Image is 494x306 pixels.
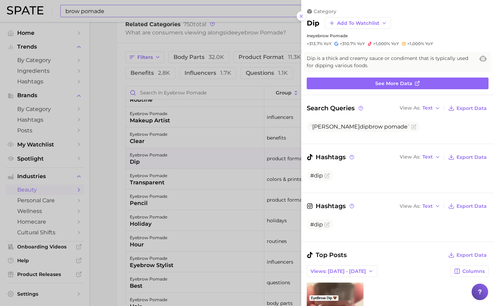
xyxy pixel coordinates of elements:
[310,172,323,179] span: #dip
[307,250,347,260] span: Top Posts
[375,81,412,86] span: See more data
[310,221,323,228] span: #dip
[456,105,487,111] span: Export Data
[400,204,420,208] span: View As
[407,41,424,46] span: >1,000%
[307,201,355,211] span: Hashtags
[340,41,356,46] span: +310.7%
[425,41,433,47] span: YoY
[307,152,355,162] span: Hashtags
[398,153,442,162] button: View AsText
[398,202,442,211] button: View AsText
[391,41,399,47] span: YoY
[422,106,433,110] span: Text
[324,173,330,178] button: Flag as miscategorized or irrelevant
[310,123,410,130] span: [PERSON_NAME] brow pomade
[324,41,332,47] span: YoY
[422,155,433,159] span: Text
[446,103,488,113] button: Export Data
[307,78,488,89] a: See more data
[446,152,488,162] button: Export Data
[373,41,390,46] span: >1,000%
[446,250,488,260] button: Export Data
[307,265,377,277] button: Views: [DATE] - [DATE]
[337,20,379,26] span: Add to Watchlist
[456,154,487,160] span: Export Data
[307,41,323,46] span: +313.7%
[400,106,420,110] span: View As
[314,8,336,14] span: category
[325,17,391,29] button: Add to Watchlist
[400,155,420,159] span: View As
[307,103,364,113] span: Search Queries
[411,124,417,130] button: Flag as miscategorized or irrelevant
[307,33,488,38] div: in
[456,252,487,258] span: Export Data
[311,33,348,38] span: eyebrow pomade
[450,265,488,277] button: Columns
[398,104,442,113] button: View AsText
[446,201,488,211] button: Export Data
[324,222,330,227] button: Flag as miscategorized or irrelevant
[307,55,475,69] span: Dip is a thick and creamy sauce or condiment that is typically used for dipping various foods.
[357,41,365,47] span: YoY
[456,203,487,209] span: Export Data
[307,19,319,27] h2: dip
[360,123,369,130] span: dip
[462,268,485,274] span: Columns
[422,204,433,208] span: Text
[311,268,366,274] span: Views: [DATE] - [DATE]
